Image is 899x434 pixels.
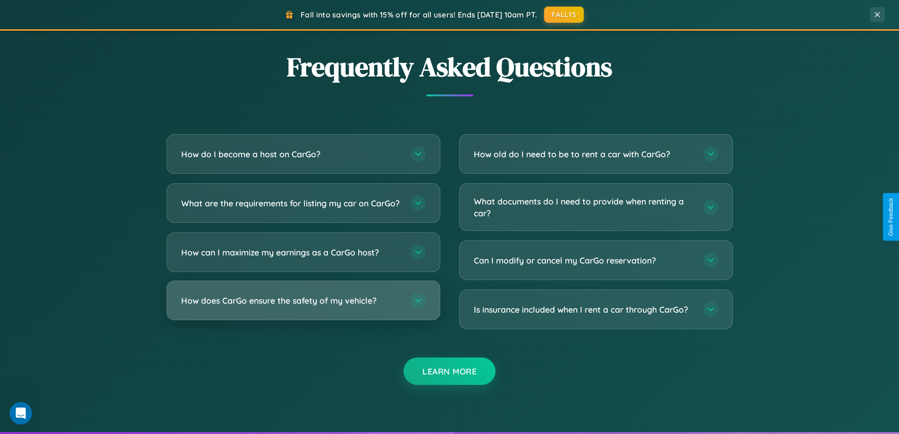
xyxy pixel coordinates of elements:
[403,357,496,385] button: Learn More
[181,247,401,258] h3: How can I maximize my earnings as a CarGo host?
[474,148,694,160] h3: How old do I need to be to rent a car with CarGo?
[181,148,401,160] h3: How do I become a host on CarGo?
[301,10,537,19] span: Fall into savings with 15% off for all users! Ends [DATE] 10am PT.
[544,7,584,23] button: FALL15
[181,197,401,209] h3: What are the requirements for listing my car on CarGo?
[474,196,694,219] h3: What documents do I need to provide when renting a car?
[888,198,894,236] div: Give Feedback
[167,49,733,85] h2: Frequently Asked Questions
[9,402,32,425] iframe: Intercom live chat
[474,304,694,315] h3: Is insurance included when I rent a car through CarGo?
[181,295,401,306] h3: How does CarGo ensure the safety of my vehicle?
[474,255,694,266] h3: Can I modify or cancel my CarGo reservation?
